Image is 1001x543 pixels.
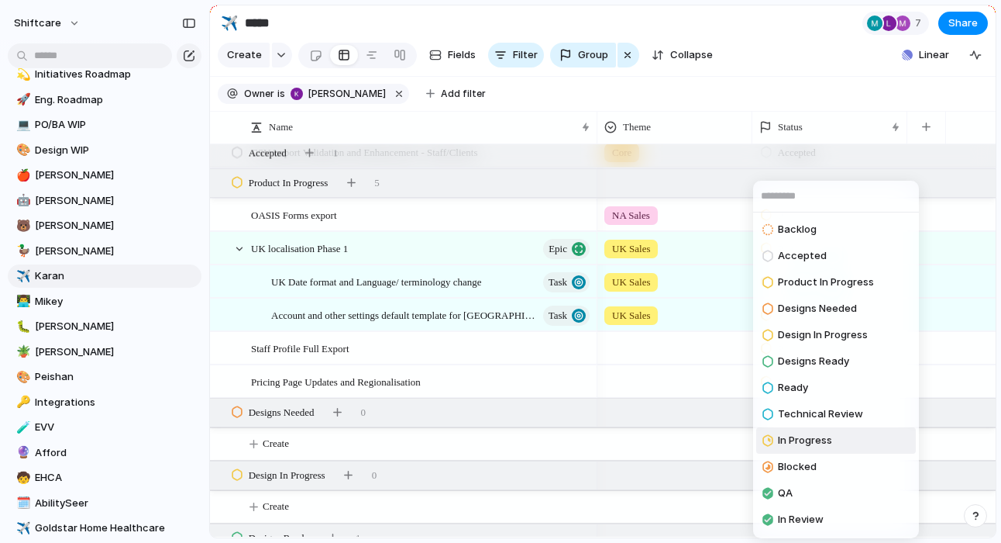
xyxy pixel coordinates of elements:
span: In Review [778,512,824,527]
span: In Progress [778,433,832,448]
span: Designs Needed [778,301,857,316]
span: QA [778,486,793,501]
span: Ready [778,380,808,396]
span: Blocked [778,459,817,475]
span: Designs Ready [778,354,849,369]
span: Technical Review [778,406,863,422]
span: Design In Progress [778,327,868,343]
span: Accepted [778,248,827,264]
span: Backlog [778,222,817,237]
span: Product In Progress [778,275,874,290]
